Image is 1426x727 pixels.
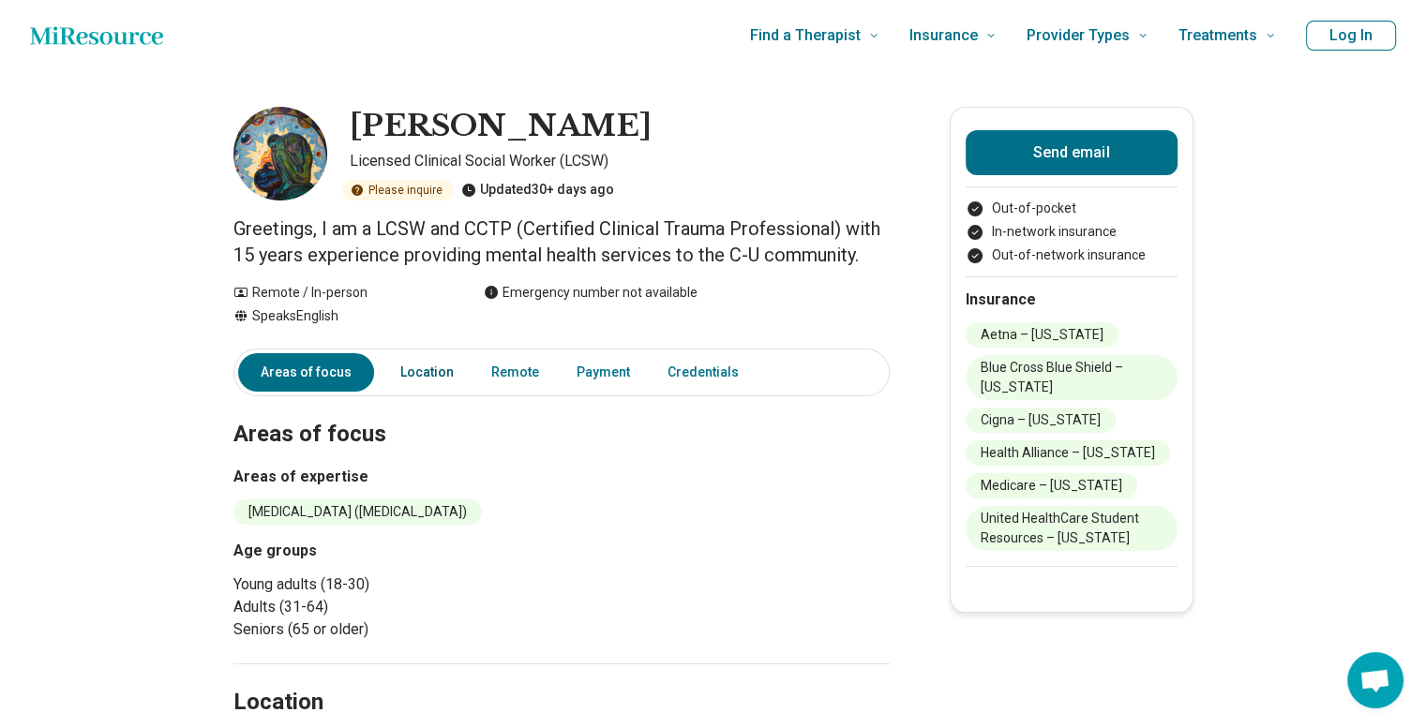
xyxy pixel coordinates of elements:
[350,150,890,172] p: Licensed Clinical Social Worker (LCSW)
[233,687,323,719] h2: Location
[966,355,1178,400] li: Blue Cross Blue Shield – [US_STATE]
[233,374,890,451] h2: Areas of focus
[233,573,554,596] li: Young adults (18-30)
[233,540,554,562] h3: Age groups
[966,506,1178,551] li: United HealthCare Student Resources – [US_STATE]
[233,107,327,200] img: Tom Miebach, Licensed Clinical Social Worker (LCSW)
[233,306,446,326] div: Speaks English
[966,322,1118,348] li: Aetna – [US_STATE]
[565,353,641,392] a: Payment
[909,22,978,49] span: Insurance
[966,245,1178,265] li: Out-of-network insurance
[966,289,1178,311] h2: Insurance
[238,353,374,392] a: Areas of focus
[1347,652,1403,708] a: Open chat
[750,22,861,49] span: Find a Therapist
[233,283,446,303] div: Remote / In-person
[966,473,1137,498] li: Medicare – [US_STATE]
[342,180,454,200] div: Please inquire
[233,596,554,618] li: Adults (31-64)
[480,353,550,392] a: Remote
[484,283,698,303] div: Emergency number not available
[1306,21,1396,51] button: Log In
[461,180,614,200] div: Updated 30+ days ago
[350,107,652,146] h1: [PERSON_NAME]
[233,499,482,525] li: [MEDICAL_DATA] ([MEDICAL_DATA])
[966,199,1178,265] ul: Payment options
[966,130,1178,175] button: Send email
[966,199,1178,218] li: Out-of-pocket
[966,408,1116,433] li: Cigna – [US_STATE]
[966,440,1170,466] li: Health Alliance – [US_STATE]
[966,222,1178,242] li: In-network insurance
[389,353,465,392] a: Location
[30,17,163,54] a: Home page
[233,618,554,641] li: Seniors (65 or older)
[656,353,761,392] a: Credentials
[233,466,890,488] h3: Areas of expertise
[1027,22,1130,49] span: Provider Types
[1178,22,1257,49] span: Treatments
[233,215,890,268] p: Greetings, I am a LCSW and CCTP (Certified Clinical Trauma Professional) with 15 years experience...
